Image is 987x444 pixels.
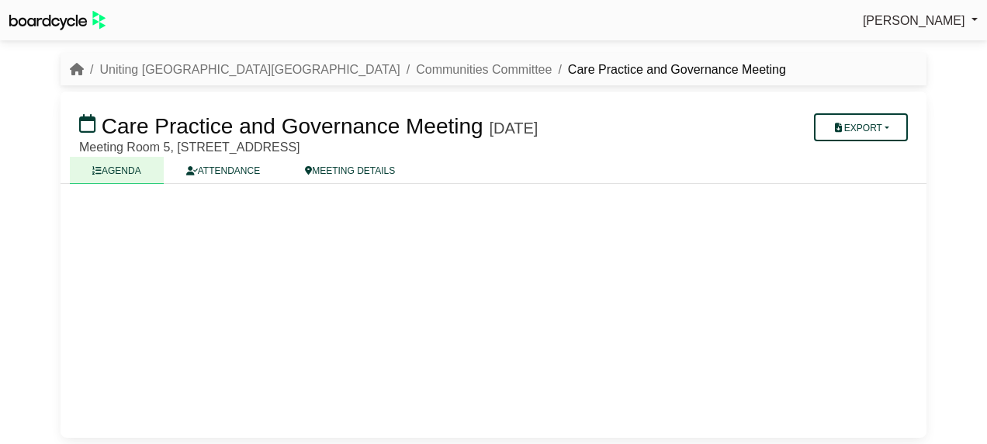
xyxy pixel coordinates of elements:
[79,140,300,154] span: Meeting Room 5, [STREET_ADDRESS]
[863,11,978,31] a: [PERSON_NAME]
[552,60,786,80] li: Care Practice and Governance Meeting
[9,11,106,30] img: BoardcycleBlackGreen-aaafeed430059cb809a45853b8cf6d952af9d84e6e89e1f1685b34bfd5cb7d64.svg
[102,114,483,138] span: Care Practice and Governance Meeting
[814,113,908,141] button: Export
[416,63,552,76] a: Communities Committee
[70,60,786,80] nav: breadcrumb
[164,157,282,184] a: ATTENDANCE
[489,119,538,137] div: [DATE]
[863,14,965,27] span: [PERSON_NAME]
[70,157,164,184] a: AGENDA
[282,157,417,184] a: MEETING DETAILS
[99,63,400,76] a: Uniting [GEOGRAPHIC_DATA][GEOGRAPHIC_DATA]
